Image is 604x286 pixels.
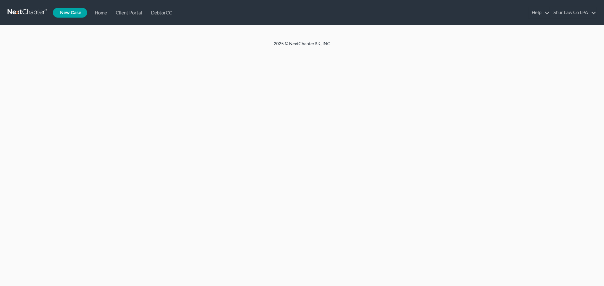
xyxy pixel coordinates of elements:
[550,7,596,18] a: Shur Law Co LPA
[528,7,550,18] a: Help
[123,40,481,52] div: 2025 © NextChapterBK, INC
[110,7,145,18] a: Client Portal
[145,7,175,18] a: DebtorCC
[89,7,110,18] a: Home
[53,8,87,18] new-legal-case-button: New Case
